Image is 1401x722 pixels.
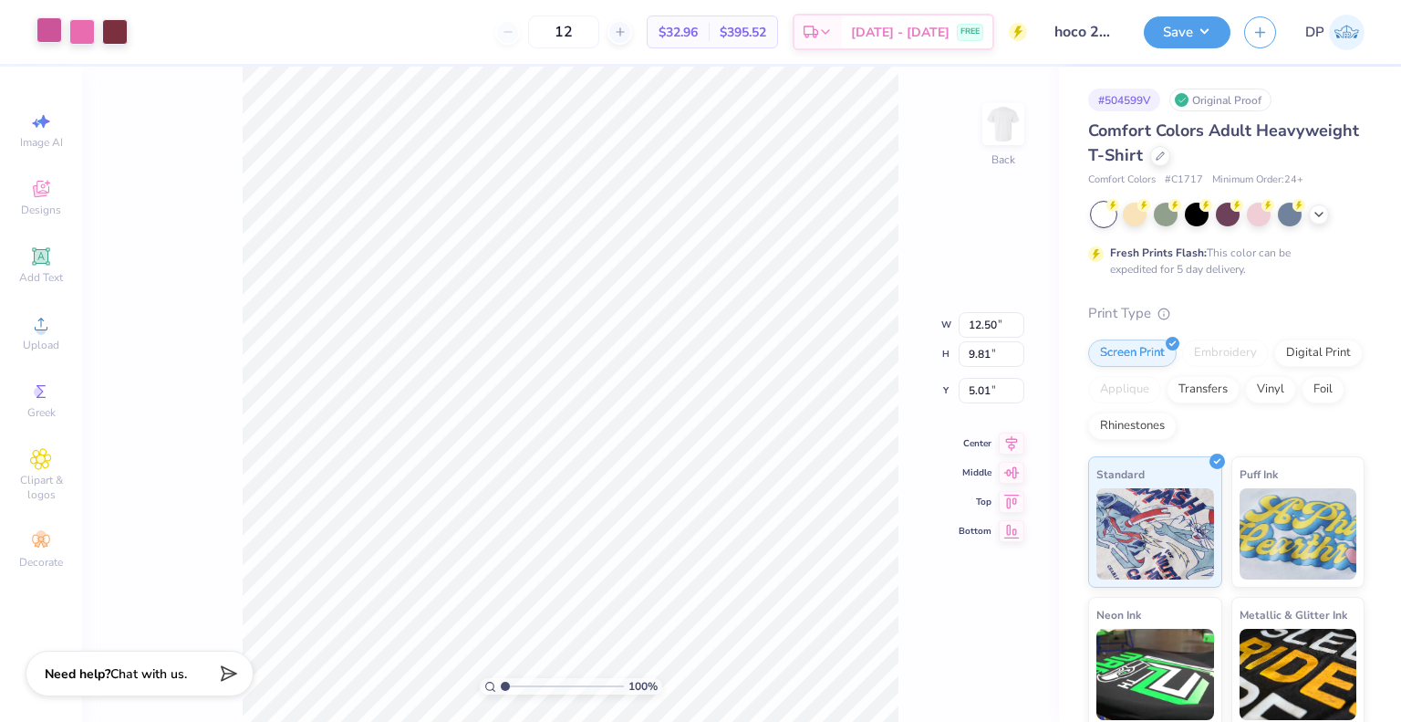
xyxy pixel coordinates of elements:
[1088,413,1177,440] div: Rhinestones
[1041,14,1130,50] input: Untitled Design
[1088,303,1365,324] div: Print Type
[528,16,599,48] input: – –
[1088,120,1359,166] span: Comfort Colors Adult Heavyweight T-Shirt
[1240,465,1278,484] span: Puff Ink
[45,665,110,683] strong: Need help?
[1110,245,1334,277] div: This color can be expedited for 5 day delivery.
[1305,15,1365,50] a: DP
[1329,15,1365,50] img: Deepanshu Pandey
[1096,465,1145,484] span: Standard
[1167,376,1240,403] div: Transfers
[21,203,61,217] span: Designs
[1088,376,1161,403] div: Applique
[1305,22,1324,43] span: DP
[959,496,991,508] span: Top
[1245,376,1296,403] div: Vinyl
[20,135,63,150] span: Image AI
[959,466,991,479] span: Middle
[959,437,991,450] span: Center
[1088,340,1177,367] div: Screen Print
[27,405,56,420] span: Greek
[985,106,1022,142] img: Back
[720,23,766,42] span: $395.52
[19,270,63,285] span: Add Text
[1212,173,1303,188] span: Minimum Order: 24 +
[1182,340,1269,367] div: Embroidery
[1240,605,1347,624] span: Metallic & Glitter Ink
[1110,246,1207,260] strong: Fresh Prints Flash:
[1240,488,1357,580] img: Puff Ink
[851,23,950,42] span: [DATE] - [DATE]
[1096,629,1214,720] img: Neon Ink
[1169,89,1271,111] div: Original Proof
[1088,173,1156,188] span: Comfort Colors
[9,473,73,502] span: Clipart & logos
[1144,16,1230,48] button: Save
[628,678,658,695] span: 100 %
[23,338,59,352] span: Upload
[19,555,63,570] span: Decorate
[1096,605,1141,624] span: Neon Ink
[1274,340,1363,367] div: Digital Print
[1096,488,1214,580] img: Standard
[1165,173,1203,188] span: # C1717
[110,665,187,683] span: Chat with us.
[959,525,991,538] span: Bottom
[659,23,698,42] span: $32.96
[960,26,980,38] span: FREE
[1088,89,1160,111] div: # 504599V
[1240,629,1357,720] img: Metallic & Glitter Ink
[991,152,1015,168] div: Back
[1302,376,1344,403] div: Foil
